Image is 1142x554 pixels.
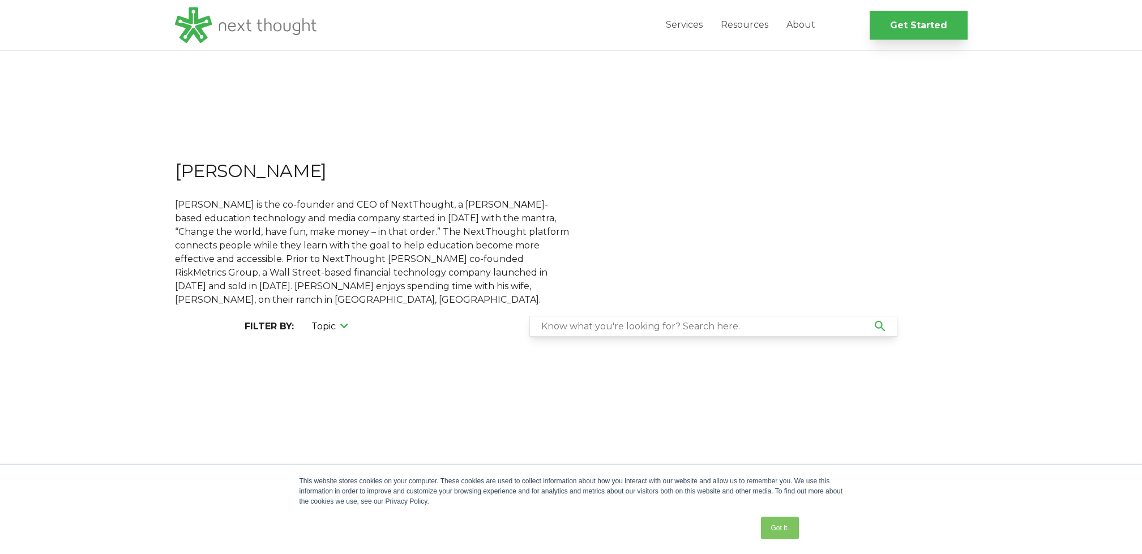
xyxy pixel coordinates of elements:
div: This website stores cookies on your computer. These cookies are used to collect information about... [300,476,843,506]
button: Topic [308,321,352,332]
p: [PERSON_NAME] is the co-founder and CEO of NextThought, a [PERSON_NAME]-based education technolog... [175,198,571,307]
a: Got it. [761,517,798,539]
img: LG - NextThought Logo [175,7,316,43]
h1: [PERSON_NAME] [175,158,571,184]
p: FILTER BY: [245,320,294,333]
input: Search [529,316,897,337]
a: Get Started [870,11,968,40]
